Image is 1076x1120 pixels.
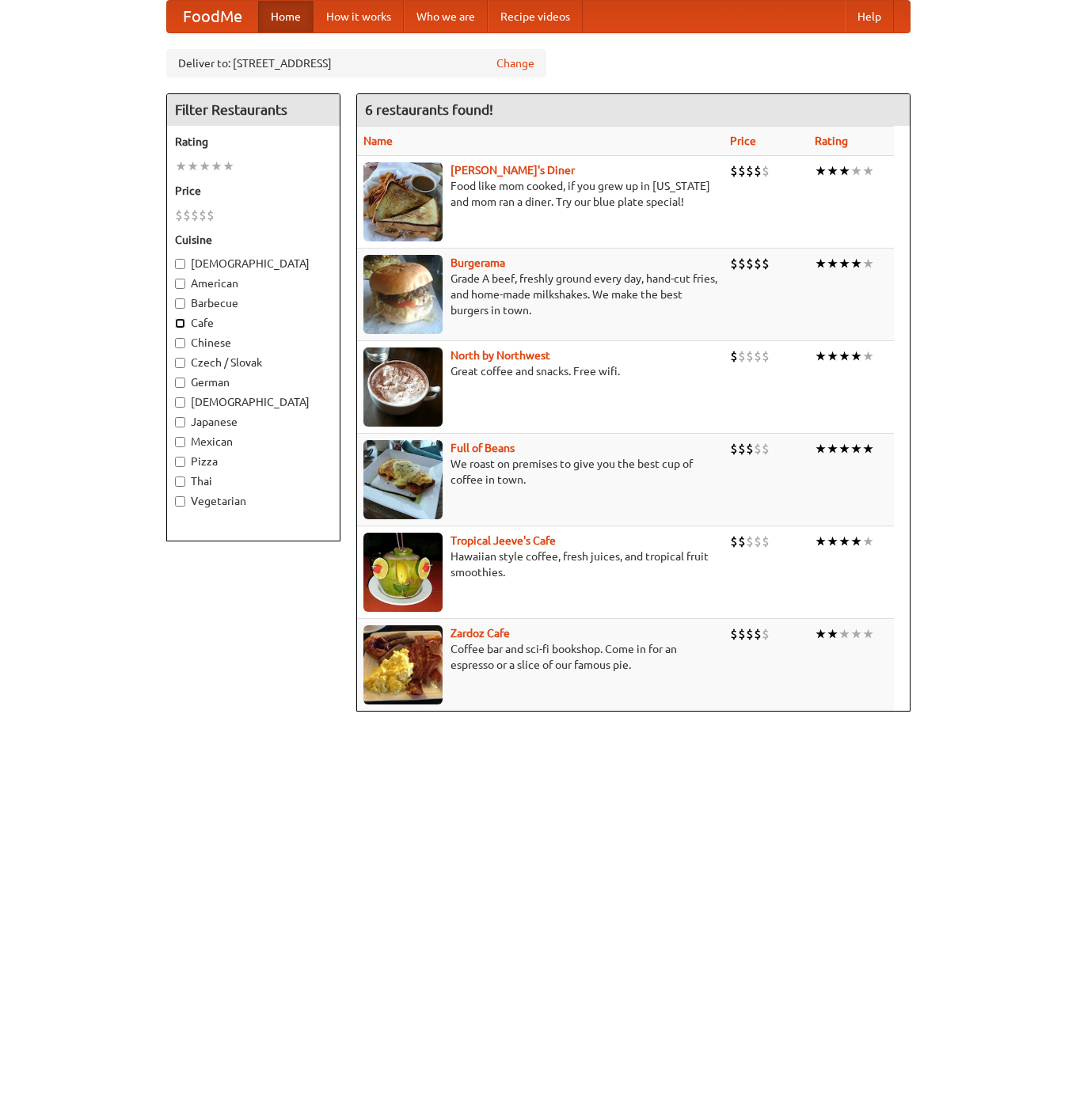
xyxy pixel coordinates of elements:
[175,315,332,331] label: Cafe
[862,162,874,180] li: ★
[815,162,827,180] li: ★
[175,473,332,489] label: Thai
[730,625,738,643] li: $
[175,232,332,248] h5: Cuisine
[363,363,717,379] p: Great coffee and snacks. Free wifi.
[166,49,546,78] div: Deliver to: [STREET_ADDRESS]
[199,158,211,175] li: ★
[738,347,746,365] li: $
[850,162,862,180] li: ★
[175,496,185,507] input: Vegetarian
[175,298,185,309] input: Barbecue
[365,102,493,117] ng-pluralize: 6 restaurants found!
[363,625,443,704] img: zardoz.jpg
[175,378,185,388] input: German
[754,533,762,550] li: $
[363,533,443,612] img: jeeves.jpg
[762,533,770,550] li: $
[207,207,215,224] li: $
[199,207,207,224] li: $
[838,255,850,272] li: ★
[175,338,185,348] input: Chinese
[850,347,862,365] li: ★
[211,158,222,175] li: ★
[730,440,738,457] li: $
[175,493,332,509] label: Vegetarian
[754,440,762,457] li: $
[738,533,746,550] li: $
[762,440,770,457] li: $
[488,1,583,32] a: Recipe videos
[838,625,850,643] li: ★
[738,162,746,180] li: $
[451,442,515,454] b: Full of Beans
[175,295,332,311] label: Barbecue
[167,1,258,32] a: FoodMe
[363,347,443,427] img: north.jpg
[815,347,827,365] li: ★
[738,255,746,272] li: $
[738,440,746,457] li: $
[191,207,199,224] li: $
[815,440,827,457] li: ★
[730,533,738,550] li: $
[827,533,838,550] li: ★
[363,255,443,334] img: burgerama.jpg
[451,627,510,640] a: Zardoz Cafe
[451,349,550,362] a: North by Northwest
[838,162,850,180] li: ★
[754,625,762,643] li: $
[175,417,185,427] input: Japanese
[738,625,746,643] li: $
[754,162,762,180] li: $
[175,358,185,368] input: Czech / Slovak
[175,134,332,150] h5: Rating
[175,437,185,447] input: Mexican
[762,255,770,272] li: $
[850,255,862,272] li: ★
[258,1,314,32] a: Home
[746,162,754,180] li: $
[363,135,393,147] a: Name
[363,549,717,580] p: Hawaiian style coffee, fresh juices, and tropical fruit smoothies.
[838,533,850,550] li: ★
[845,1,894,32] a: Help
[862,255,874,272] li: ★
[838,440,850,457] li: ★
[183,207,191,224] li: $
[496,55,534,71] a: Change
[838,347,850,365] li: ★
[175,397,185,408] input: [DEMOGRAPHIC_DATA]
[815,533,827,550] li: ★
[363,456,717,488] p: We roast on premises to give you the best cup of coffee in town.
[167,94,340,126] h4: Filter Restaurants
[850,440,862,457] li: ★
[175,279,185,289] input: American
[850,625,862,643] li: ★
[451,256,505,269] a: Burgerama
[363,641,717,673] p: Coffee bar and sci-fi bookshop. Come in for an espresso or a slice of our famous pie.
[730,255,738,272] li: $
[746,625,754,643] li: $
[815,135,848,147] a: Rating
[187,158,199,175] li: ★
[827,440,838,457] li: ★
[862,347,874,365] li: ★
[730,162,738,180] li: $
[746,533,754,550] li: $
[862,440,874,457] li: ★
[862,533,874,550] li: ★
[363,271,717,318] p: Grade A beef, freshly ground every day, hand-cut fries, and home-made milkshakes. We make the bes...
[754,255,762,272] li: $
[730,347,738,365] li: $
[175,256,332,271] label: [DEMOGRAPHIC_DATA]
[451,534,556,547] b: Tropical Jeeve's Cafe
[175,434,332,450] label: Mexican
[222,158,234,175] li: ★
[175,476,185,487] input: Thai
[175,259,185,269] input: [DEMOGRAPHIC_DATA]
[451,164,575,177] a: [PERSON_NAME]'s Diner
[862,625,874,643] li: ★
